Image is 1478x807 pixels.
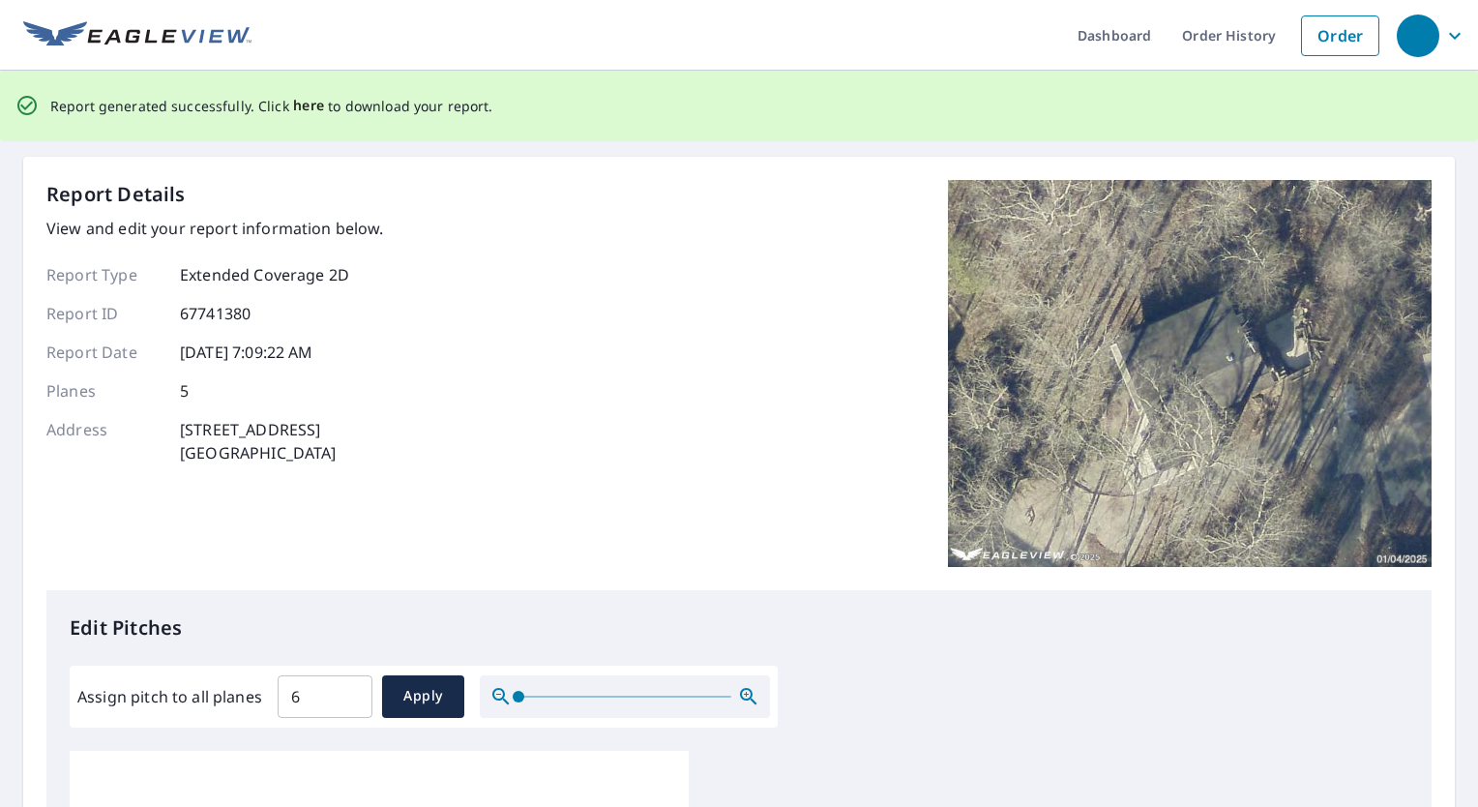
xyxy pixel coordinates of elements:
[180,302,251,325] p: 67741380
[180,263,349,286] p: Extended Coverage 2D
[46,379,163,403] p: Planes
[382,675,464,718] button: Apply
[46,180,186,209] p: Report Details
[46,341,163,364] p: Report Date
[46,263,163,286] p: Report Type
[948,180,1432,567] img: Top image
[23,21,251,50] img: EV Logo
[46,302,163,325] p: Report ID
[180,341,313,364] p: [DATE] 7:09:22 AM
[1301,15,1379,56] a: Order
[70,613,1408,643] p: Edit Pitches
[180,379,189,403] p: 5
[278,670,372,724] input: 00.0
[77,685,262,708] label: Assign pitch to all planes
[293,94,325,118] button: here
[180,418,337,464] p: [STREET_ADDRESS] [GEOGRAPHIC_DATA]
[46,217,384,240] p: View and edit your report information below.
[398,684,449,708] span: Apply
[46,418,163,464] p: Address
[50,94,493,118] p: Report generated successfully. Click to download your report.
